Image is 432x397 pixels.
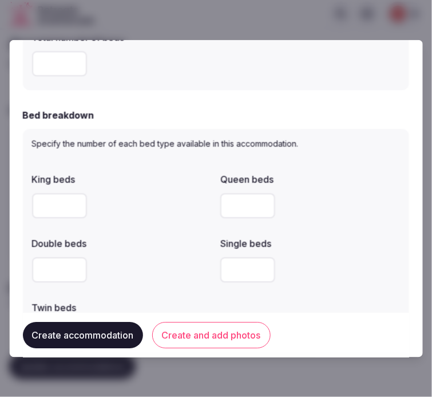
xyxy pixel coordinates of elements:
label: Double beds [32,239,212,248]
p: Specify the number of each bed type available in this accommodation. [32,138,400,150]
label: King beds [32,175,212,184]
h2: Bed breakdown [23,108,94,122]
label: Single beds [221,239,401,248]
button: Create and add photos [152,322,271,348]
label: Twin beds [32,303,212,312]
label: Queen beds [221,175,401,184]
label: Total number of beds [32,33,212,42]
button: Create accommodation [23,322,143,348]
